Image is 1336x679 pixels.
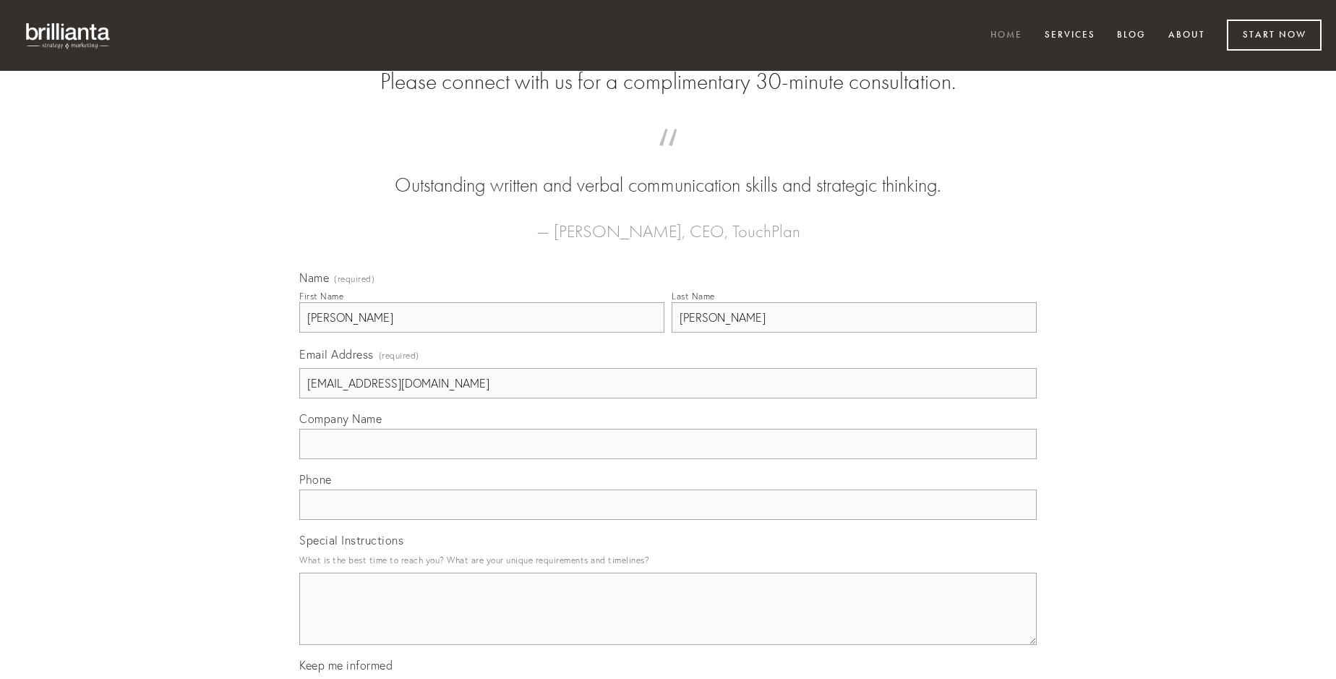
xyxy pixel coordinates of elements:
[299,270,329,285] span: Name
[322,143,1014,200] blockquote: Outstanding written and verbal communication skills and strategic thinking.
[334,275,374,283] span: (required)
[299,68,1037,95] h2: Please connect with us for a complimentary 30-minute consultation.
[1159,24,1215,48] a: About
[14,14,123,56] img: brillianta - research, strategy, marketing
[981,24,1032,48] a: Home
[299,658,393,672] span: Keep me informed
[299,533,403,547] span: Special Instructions
[672,291,715,302] div: Last Name
[299,291,343,302] div: First Name
[299,411,382,426] span: Company Name
[379,346,419,365] span: (required)
[1108,24,1155,48] a: Blog
[299,472,332,487] span: Phone
[322,200,1014,246] figcaption: — [PERSON_NAME], CEO, TouchPlan
[1227,20,1322,51] a: Start Now
[1035,24,1105,48] a: Services
[299,347,374,362] span: Email Address
[322,143,1014,171] span: “
[299,550,1037,570] p: What is the best time to reach you? What are your unique requirements and timelines?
